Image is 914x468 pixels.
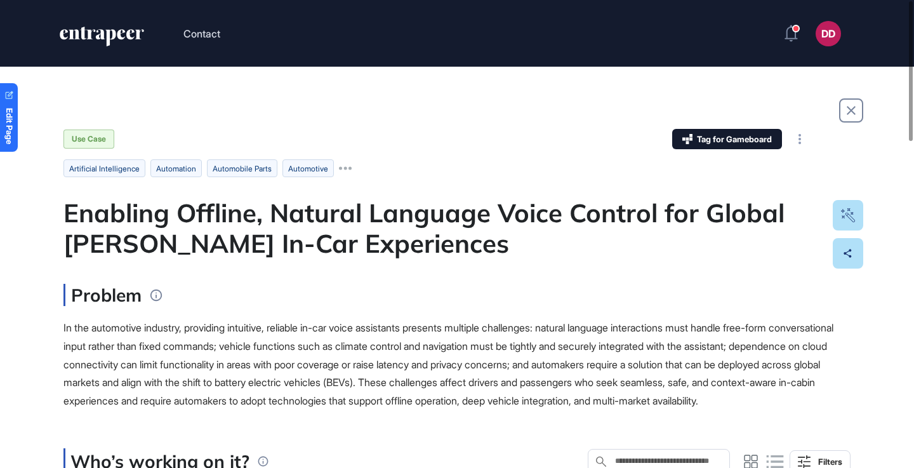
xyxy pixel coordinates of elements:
li: automobile parts [207,159,277,177]
div: Filters [818,457,842,467]
span: Edit Page [5,108,13,144]
span: In the automotive industry, providing intuitive, reliable in-car voice assistants presents multip... [63,321,833,407]
span: Tag for Gameboard [697,135,772,144]
li: artificial intelligence [63,159,145,177]
li: automotive [282,159,334,177]
button: Contact [183,25,220,42]
button: DD [816,21,841,46]
div: Enabling Offline, Natural Language Voice Control for Global [PERSON_NAME] In-Car Experiences [63,197,851,258]
a: entrapeer-logo [58,27,145,51]
div: Use Case [63,130,114,149]
li: automation [150,159,202,177]
h3: Problem [63,284,142,306]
